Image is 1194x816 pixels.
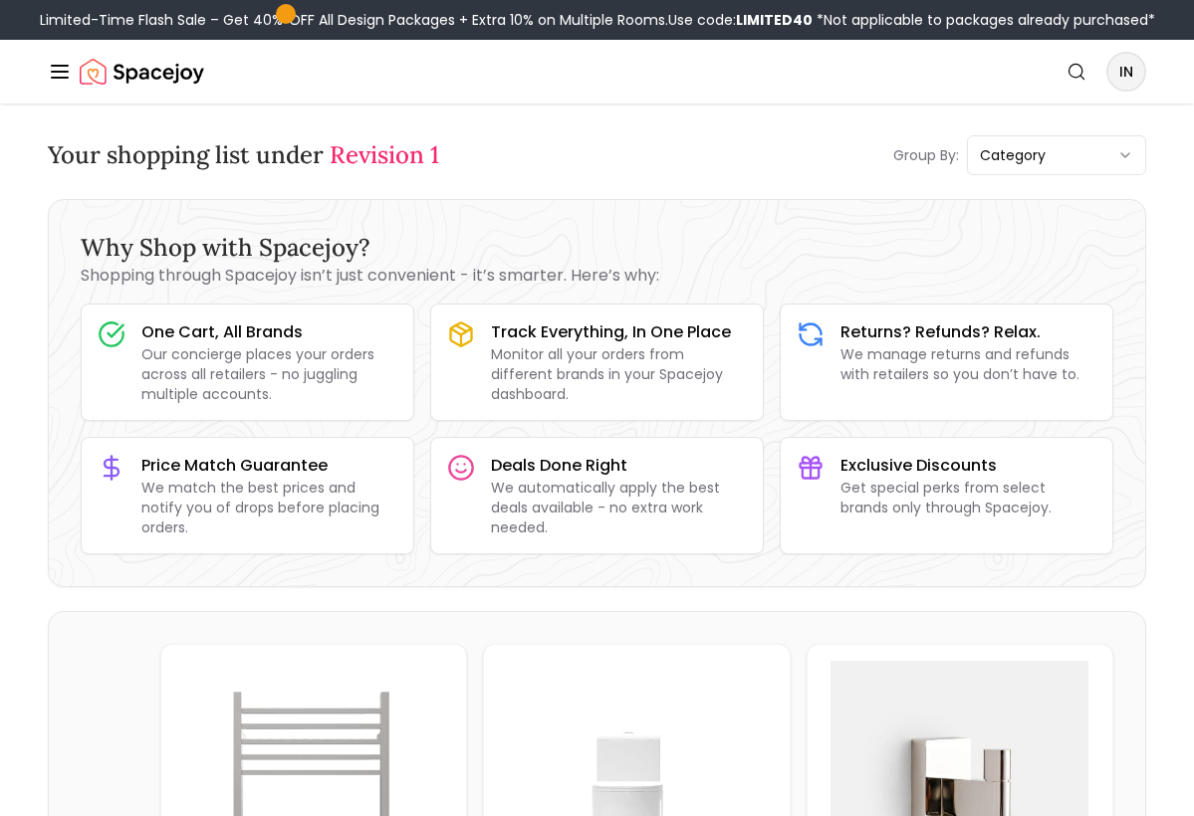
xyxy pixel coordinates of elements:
[1108,54,1144,90] span: IN
[80,52,204,92] img: Spacejoy Logo
[491,344,747,404] p: Monitor all your orders from different brands in your Spacejoy dashboard.
[141,454,397,478] h3: Price Match Guarantee
[1106,52,1146,92] button: IN
[491,320,747,344] h3: Track Everything, In One Place
[330,139,439,170] span: Revision 1
[893,145,959,165] p: Group By:
[141,344,397,404] p: Our concierge places your orders across all retailers - no juggling multiple accounts.
[80,52,204,92] a: Spacejoy
[48,139,439,171] h3: Your shopping list under
[40,10,1155,30] div: Limited-Time Flash Sale – Get 40% OFF All Design Packages + Extra 10% on Multiple Rooms.
[141,320,397,344] h3: One Cart, All Brands
[840,320,1096,344] h3: Returns? Refunds? Relax.
[81,264,1113,288] p: Shopping through Spacejoy isn’t just convenient - it’s smarter. Here’s why:
[491,454,747,478] h3: Deals Done Right
[813,10,1155,30] span: *Not applicable to packages already purchased*
[840,478,1096,517] p: Get special perks from select brands only through Spacejoy.
[491,478,747,537] p: We automatically apply the best deals available - no extra work needed.
[736,10,813,30] b: LIMITED40
[840,454,1096,478] h3: Exclusive Discounts
[81,232,1113,264] h3: Why Shop with Spacejoy?
[840,344,1096,384] p: We manage returns and refunds with retailers so you don’t have to.
[141,478,397,537] p: We match the best prices and notify you of drops before placing orders.
[48,40,1146,103] nav: Global
[668,10,813,30] span: Use code:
